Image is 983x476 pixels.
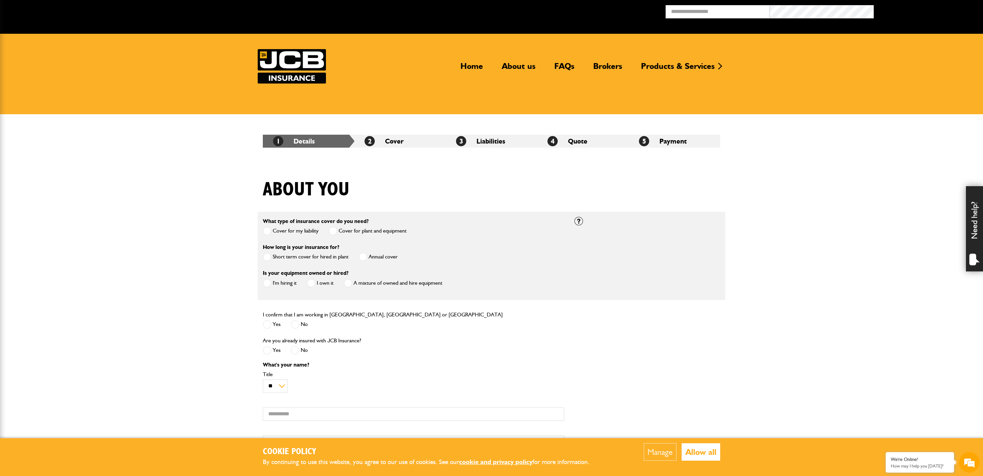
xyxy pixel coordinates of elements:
li: Details [263,135,354,148]
p: How may I help you today? [891,463,949,468]
img: JCB Insurance Services logo [258,49,326,84]
a: Home [455,61,488,77]
label: Yes [263,320,281,329]
li: Quote [537,135,629,148]
label: No [291,346,308,355]
button: Allow all [682,443,720,461]
label: I'm hiring it [263,279,297,287]
label: Title [263,372,564,377]
p: What's your name? [263,362,564,368]
label: I confirm that I am working in [GEOGRAPHIC_DATA], [GEOGRAPHIC_DATA] or [GEOGRAPHIC_DATA] [263,312,503,317]
a: Products & Services [636,61,720,77]
p: By continuing to use this website, you agree to our use of cookies. See our for more information. [263,457,601,467]
button: Manage [644,443,676,461]
div: Need help? [966,186,983,271]
a: About us [497,61,541,77]
label: No [291,320,308,329]
label: Short term cover for hired in plant [263,253,348,261]
button: Broker Login [874,5,978,16]
a: Brokers [588,61,627,77]
label: Cover for plant and equipment [329,227,407,235]
span: 3 [456,136,466,146]
h2: Cookie Policy [263,447,601,457]
span: 2 [365,136,375,146]
a: JCB Insurance Services [258,49,326,84]
a: cookie and privacy policy [459,458,532,466]
li: Cover [354,135,446,148]
label: Are you already insured with JCB Insurance? [263,338,361,343]
a: FAQs [549,61,580,77]
label: Cover for my liability [263,227,318,235]
label: Yes [263,346,281,355]
label: A mixture of owned and hire equipment [344,279,442,287]
li: Liabilities [446,135,537,148]
span: 4 [547,136,558,146]
li: Payment [629,135,720,148]
label: What type of insurance cover do you need? [263,219,369,224]
span: 1 [273,136,283,146]
label: I own it [307,279,333,287]
div: We're Online! [891,457,949,462]
span: 5 [639,136,649,146]
label: Is your equipment owned or hired? [263,270,348,276]
label: How long is your insurance for? [263,244,339,250]
h1: About you [263,178,350,201]
label: Annual cover [359,253,398,261]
